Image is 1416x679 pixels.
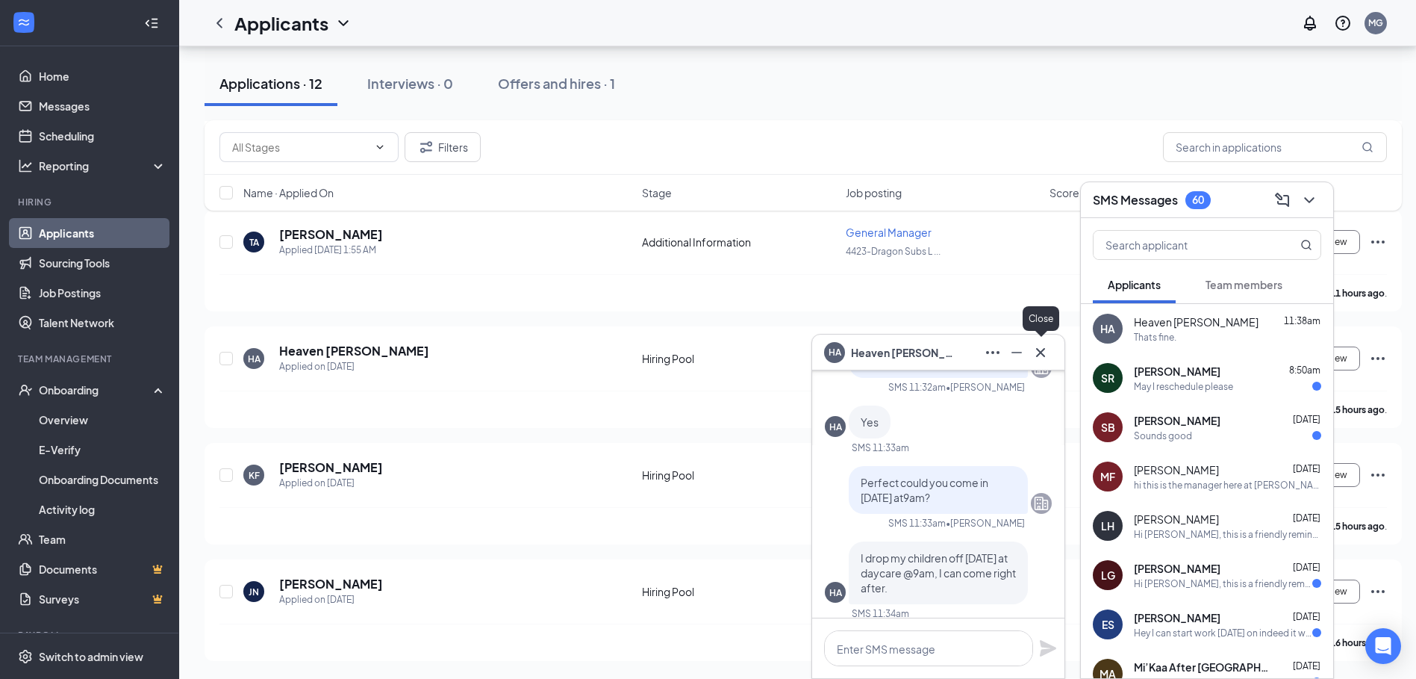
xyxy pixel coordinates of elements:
[888,381,946,394] div: SMS 11:32am
[1134,430,1192,442] div: Sounds good
[852,441,909,454] div: SMS 11:33am
[1334,14,1352,32] svg: QuestionInfo
[39,121,166,151] a: Scheduling
[1102,617,1114,632] div: ES
[18,196,163,208] div: Hiring
[946,517,1025,530] span: • [PERSON_NAME]
[1369,233,1387,251] svg: Ellipses
[1273,191,1291,209] svg: ComposeMessage
[861,415,879,429] span: Yes
[1032,344,1049,362] svg: Cross
[1134,462,1219,477] span: [PERSON_NAME]
[39,494,166,524] a: Activity log
[642,468,837,483] div: Hiring Pool
[1293,660,1320,672] span: [DATE]
[39,554,166,584] a: DocumentsCrown
[1134,561,1220,576] span: [PERSON_NAME]
[279,476,383,491] div: Applied on [DATE]
[946,381,1025,394] span: • [PERSON_NAME]
[1134,660,1268,675] span: Mi’Kaa After [GEOGRAPHIC_DATA]
[1134,610,1220,625] span: [PERSON_NAME]
[243,185,334,200] span: Name · Applied On
[829,421,842,433] div: HA
[1005,341,1029,365] button: Minimize
[1029,341,1052,365] button: Cross
[1206,278,1282,291] span: Team members
[367,74,453,93] div: Interviews · 0
[1039,639,1057,657] button: Plane
[1094,231,1270,259] input: Search applicant
[18,158,33,173] svg: Analysis
[39,158,167,173] div: Reporting
[1369,466,1387,484] svg: Ellipses
[642,351,837,366] div: Hiring Pool
[1134,314,1259,329] span: Heaven [PERSON_NAME]
[18,629,163,642] div: Payroll
[1101,370,1114,385] div: SR
[1297,188,1321,212] button: ChevronDown
[981,341,1005,365] button: Ellipses
[1032,494,1050,512] svg: Company
[234,10,328,36] h1: Applicants
[1300,191,1318,209] svg: ChevronDown
[39,248,166,278] a: Sourcing Tools
[1134,479,1321,492] div: hi this is the manager here at [PERSON_NAME]. What does your availability look like?
[1163,132,1387,162] input: Search in applications
[249,469,260,482] div: KF
[18,353,163,365] div: Team Management
[417,138,435,156] svg: Filter
[861,476,988,504] span: Perfect could you come in [DATE] at9am?
[39,405,166,435] a: Overview
[1008,344,1026,362] svg: Minimize
[249,586,259,598] div: JN
[1330,521,1385,532] b: 15 hours ago
[279,226,383,243] h5: [PERSON_NAME]
[852,607,909,620] div: SMS 11:34am
[1362,141,1373,153] svg: MagnifyingGlass
[498,74,615,93] div: Offers and hires · 1
[1284,315,1320,326] span: 11:38am
[279,359,429,374] div: Applied on [DATE]
[39,584,166,614] a: SurveysCrown
[39,435,166,465] a: E-Verify
[1134,512,1219,527] span: [PERSON_NAME]
[888,517,946,530] div: SMS 11:33am
[1270,188,1294,212] button: ComposeMessage
[846,246,941,257] span: 4423-Dragon Subs L ...
[39,524,166,554] a: Team
[1101,568,1115,583] div: LG
[39,649,143,664] div: Switch to admin view
[1365,628,1401,664] div: Open Intercom Messenger
[1023,306,1059,331] div: Close
[1100,321,1115,336] div: HA
[1093,192,1178,208] h3: SMS Messages
[1134,627,1312,639] div: Hey I can start work [DATE] on indeed it wouldn't let me select
[1134,577,1312,590] div: Hi [PERSON_NAME], this is a friendly reminder. Your interview with [PERSON_NAME]'s for In-Shop at...
[219,74,322,93] div: Applications · 12
[232,139,368,155] input: All Stages
[18,649,33,664] svg: Settings
[374,141,386,153] svg: ChevronDown
[1134,331,1176,344] div: Thats fine.
[1289,365,1320,376] span: 8:50am
[39,218,166,248] a: Applicants
[279,459,383,476] h5: [PERSON_NAME]
[405,132,481,162] button: Filter Filters
[1134,380,1233,393] div: May I reschedule please
[39,278,166,308] a: Job Postings
[1369,350,1387,368] svg: Ellipses
[279,592,383,607] div: Applied on [DATE]
[1301,14,1319,32] svg: Notifications
[16,15,31,30] svg: WorkstreamLogo
[210,14,228,32] svg: ChevronLeft
[334,14,352,32] svg: ChevronDown
[1330,404,1385,415] b: 15 hours ago
[1134,413,1220,428] span: [PERSON_NAME]
[39,382,154,397] div: Onboarding
[1134,364,1220,379] span: [PERSON_NAME]
[846,226,932,239] span: General Manager
[18,382,33,397] svg: UserCheck
[1330,288,1385,299] b: 11 hours ago
[279,243,383,258] div: Applied [DATE] 1:55 AM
